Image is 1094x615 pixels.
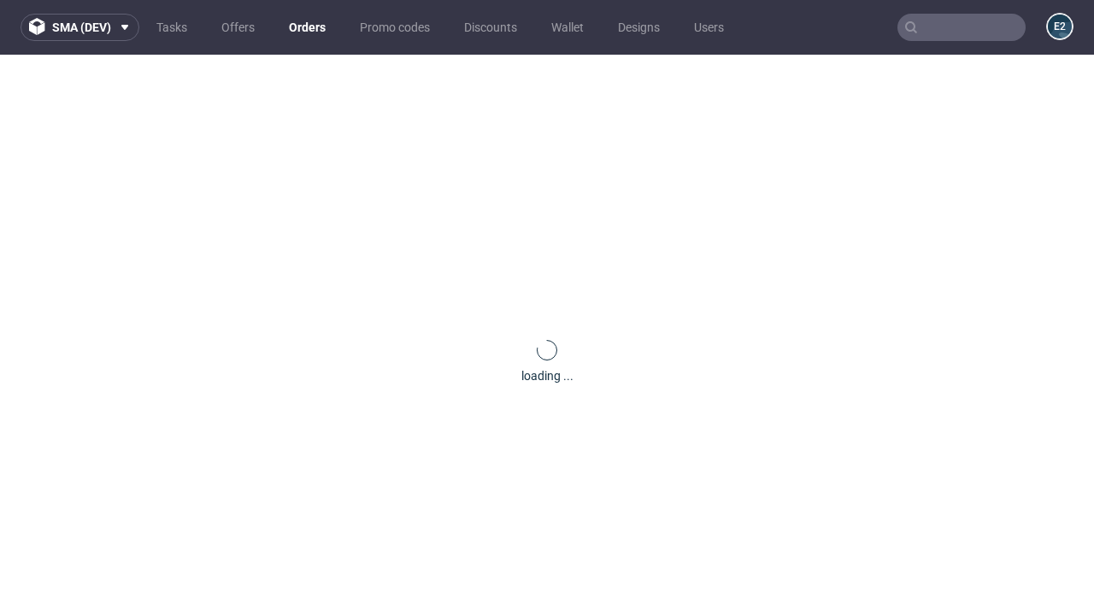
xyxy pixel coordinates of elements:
a: Orders [279,14,336,41]
a: Offers [211,14,265,41]
a: Discounts [454,14,527,41]
span: sma (dev) [52,21,111,33]
figcaption: e2 [1048,15,1072,38]
a: Promo codes [350,14,440,41]
button: sma (dev) [21,14,139,41]
a: Users [684,14,734,41]
a: Wallet [541,14,594,41]
div: loading ... [521,367,573,384]
a: Tasks [146,14,197,41]
a: Designs [608,14,670,41]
